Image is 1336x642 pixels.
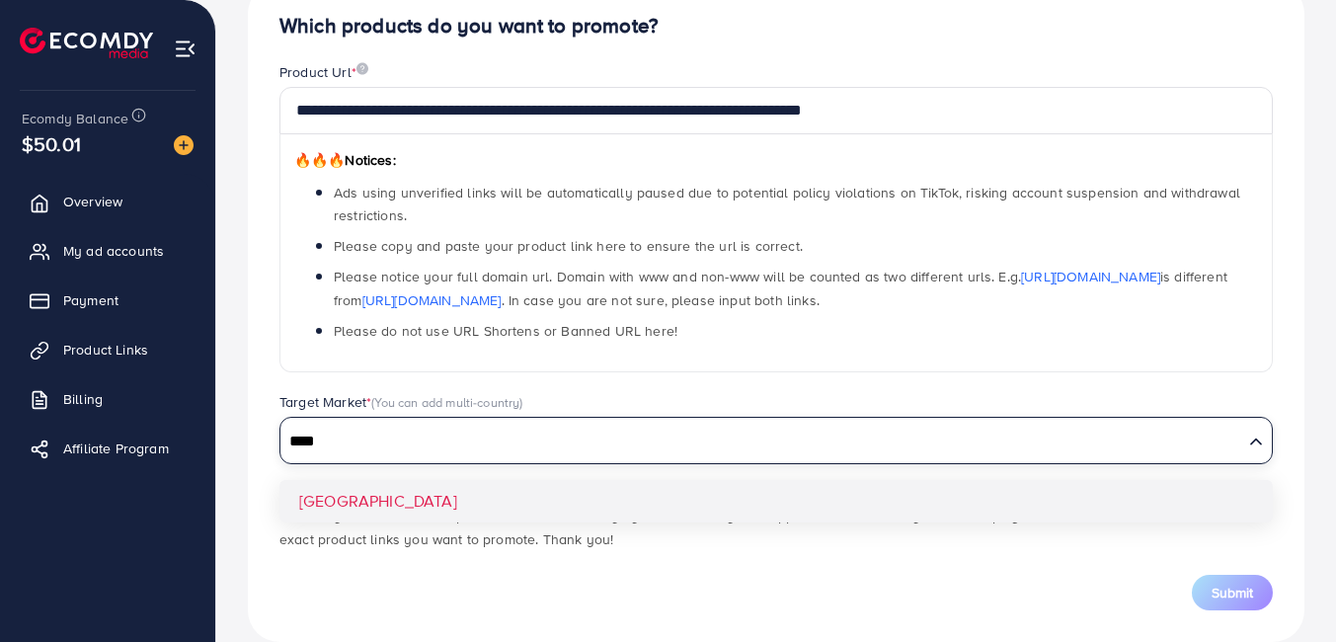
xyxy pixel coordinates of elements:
[22,109,128,128] span: Ecomdy Balance
[279,62,368,82] label: Product Url
[22,129,81,158] span: $50.01
[279,417,1273,464] div: Search for option
[15,429,200,468] a: Affiliate Program
[174,135,194,155] img: image
[356,62,368,75] img: image
[279,14,1273,39] h4: Which products do you want to promote?
[334,183,1240,225] span: Ads using unverified links will be automatically paused due to potential policy violations on Tik...
[63,241,164,261] span: My ad accounts
[63,340,148,360] span: Product Links
[279,504,1273,551] p: *Note: If you use unverified product links, the Ecomdy system will notify the support team to rev...
[15,231,200,271] a: My ad accounts
[15,330,200,369] a: Product Links
[279,480,1273,522] li: [GEOGRAPHIC_DATA]
[1212,583,1253,602] span: Submit
[63,389,103,409] span: Billing
[282,427,1241,457] input: Search for option
[63,290,118,310] span: Payment
[334,267,1227,309] span: Please notice your full domain url. Domain with www and non-www will be counted as two different ...
[362,290,502,310] a: [URL][DOMAIN_NAME]
[371,393,522,411] span: (You can add multi-country)
[63,439,169,458] span: Affiliate Program
[334,321,677,341] span: Please do not use URL Shortens or Banned URL here!
[334,236,803,256] span: Please copy and paste your product link here to ensure the url is correct.
[1021,267,1160,286] a: [URL][DOMAIN_NAME]
[20,28,153,58] img: logo
[63,192,122,211] span: Overview
[294,150,396,170] span: Notices:
[294,150,345,170] span: 🔥🔥🔥
[15,182,200,221] a: Overview
[1192,575,1273,610] button: Submit
[1252,553,1321,627] iframe: Chat
[279,392,523,412] label: Target Market
[15,281,200,320] a: Payment
[174,38,196,60] img: menu
[15,379,200,419] a: Billing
